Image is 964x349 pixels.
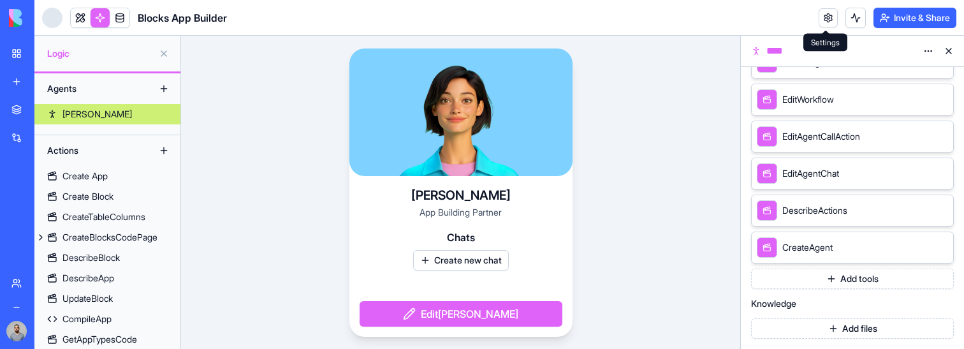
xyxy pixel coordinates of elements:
a: CompileApp [34,309,180,329]
div: CreateTableColumns [62,211,145,223]
button: Add tools [751,269,954,289]
h4: [PERSON_NAME] [411,186,511,204]
div: UpdateBlock [62,292,113,305]
img: logo [9,9,88,27]
button: Add files [751,318,954,339]
div: Create App [62,170,108,182]
div: Settings [803,34,847,52]
span: Blocks App Builder [138,10,227,26]
a: DescribeBlock [34,248,180,268]
button: Create new chat [413,250,509,271]
span: Logic [47,47,154,60]
span: App Building Partner [420,207,502,218]
div: [PERSON_NAME] [62,108,132,121]
span: CreateAgent [782,241,833,254]
div: DescribeBlock [62,251,120,264]
span: DescribeActions [782,204,847,217]
div: Actions [41,140,143,161]
a: UpdateBlock [34,288,180,309]
button: Edit[PERSON_NAME] [360,301,562,327]
span: EditWorkflow [782,93,834,106]
div: CreateBlocksCodePage [62,231,157,244]
div: DescribeApp [62,272,114,285]
a: Create Block [34,186,180,207]
div: CompileApp [62,313,112,325]
span: EditAgentCallAction [782,130,860,143]
span: EditAgentChat [782,167,839,180]
div: GetAppTypesCode [62,333,137,346]
a: [PERSON_NAME] [34,104,180,124]
a: CreateBlocksCodePage [34,227,180,248]
a: DescribeApp [34,268,180,288]
img: image_123650291_bsq8ao.jpg [6,321,27,341]
span: Chats [447,230,475,245]
a: CreateTableColumns [34,207,180,227]
span: Knowledge [751,299,796,308]
button: Invite & Share [873,8,956,28]
a: Create App [34,166,180,186]
div: Create Block [62,190,113,203]
div: Agents [41,78,143,99]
